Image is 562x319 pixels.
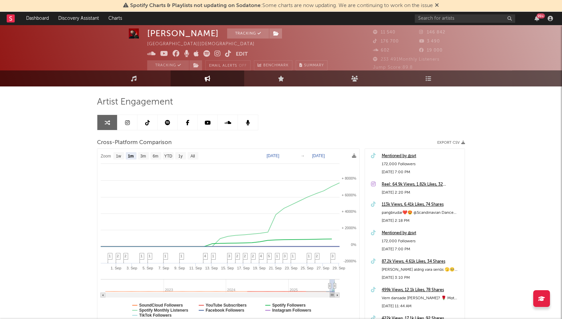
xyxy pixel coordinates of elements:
span: 1 [212,254,214,258]
span: 602 [373,48,389,53]
text: SoundCloud Followers [139,303,183,308]
span: 1 [180,254,182,258]
span: 2 [124,254,126,258]
span: Artist Engagement [97,98,173,106]
a: 87.2k Views, 4.61k Likes, 34 Shares [382,258,461,266]
div: Reel: 64.9k Views, 1.82k Likes, 32 Comments [382,181,461,189]
text: [DATE] [267,153,279,158]
span: 3 [284,254,286,258]
text: 23. Sep [285,266,297,270]
text: 0% [351,243,356,247]
text: 1w [116,154,121,158]
text: 6m [153,154,159,158]
span: Dismiss [435,3,439,8]
span: 19 000 [419,48,443,53]
span: 233 491 Monthly Listeners [373,57,440,62]
text: 5. Sep [143,266,153,270]
span: 2 [252,254,254,258]
button: Export CSV [437,141,465,145]
div: [PERSON_NAME] [147,28,219,39]
div: [DATE] 7:00 PM [382,168,461,176]
div: [PERSON_NAME] aldrig vara seriös 🫣🥺 vad gör du en underbar fredag [PERSON_NAME]? 🌹 #blackwidow #v... [382,266,461,274]
a: 499k Views, 12.1k Likes, 78 Shares [382,286,461,294]
text: + 2000% [342,226,356,230]
text: 1. Sep [111,266,121,270]
text: 3. Sep [126,266,137,270]
a: Discovery Assistant [54,12,104,25]
text: 13. Sep [205,266,218,270]
span: 3 490 [419,39,440,44]
text: 27. Sep [316,266,329,270]
span: 2 [236,254,238,258]
span: 4 [260,254,262,258]
span: 2 [117,254,119,258]
text: 19. Sep [253,266,266,270]
span: 1 [109,254,111,258]
text: Instagram Followers [272,308,311,313]
text: → [301,153,305,158]
div: [DATE] 11:44 AM [382,302,461,310]
div: 99 + [537,13,545,18]
span: 1 [140,254,143,258]
text: Zoom [101,154,111,158]
span: 5 [268,254,270,258]
span: Spotify Charts & Playlists not updating on Sodatone [130,3,261,8]
button: Tracking [227,28,269,39]
div: [DATE] 3:10 PM [382,274,461,282]
text: + 6000% [342,193,356,197]
span: Cross-Platform Comparison [97,139,172,147]
button: Tracking [147,60,189,70]
button: Summary [296,60,327,70]
text: 1m [128,154,133,158]
text: 3m [140,154,146,158]
text: 9. Sep [174,266,185,270]
div: 172,000 Followers [382,237,461,245]
a: Mentioned by @svt [382,152,461,160]
button: Email AlertsOff [205,60,251,70]
div: pangbrudar❤️😍 @Scandinavian Dance Collective 🌹 Dc: @[PERSON_NAME].[PERSON_NAME] #newmusic #dance ... [382,209,461,217]
input: Search for artists [415,14,515,23]
span: 2 [244,254,246,258]
span: Summary [304,64,324,67]
div: [DATE] 2:20 PM [382,189,461,197]
text: Spotify Followers [272,303,306,308]
a: 113k Views, 6.41k Likes, 74 Shares [382,201,461,209]
span: 1 [308,254,310,258]
a: Benchmark [254,60,292,70]
span: 3 [228,254,230,258]
text: 25. Sep [301,266,313,270]
text: + 4000% [342,209,356,213]
div: 172,000 Followers [382,160,461,168]
span: 2 [316,254,318,258]
a: Mentioned by @svt [382,229,461,237]
text: All [190,154,195,158]
text: -2000% [344,259,356,263]
span: 11 540 [373,30,395,35]
text: 29. Sep [333,266,345,270]
span: 3 [332,254,334,258]
span: 4 [204,254,206,258]
span: 1 [164,254,166,258]
text: 11. Sep [189,266,202,270]
text: TikTok Followers [139,313,172,318]
text: + 8000% [342,176,356,180]
text: [DATE] [312,153,325,158]
div: [DATE] 7:00 PM [382,245,461,253]
span: 176 700 [373,39,399,44]
text: Spotify Monthly Listeners [139,308,188,313]
text: YTD [164,154,172,158]
a: Charts [104,12,127,25]
div: [GEOGRAPHIC_DATA] | [DEMOGRAPHIC_DATA] [147,40,262,48]
a: Dashboard [21,12,54,25]
text: 21. Sep [269,266,282,270]
text: Facebook Followers [206,308,245,313]
span: Benchmark [263,62,289,70]
span: 1 [292,254,294,258]
span: 1 [149,254,151,258]
text: 7. Sep [159,266,169,270]
text: 17. Sep [237,266,250,270]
